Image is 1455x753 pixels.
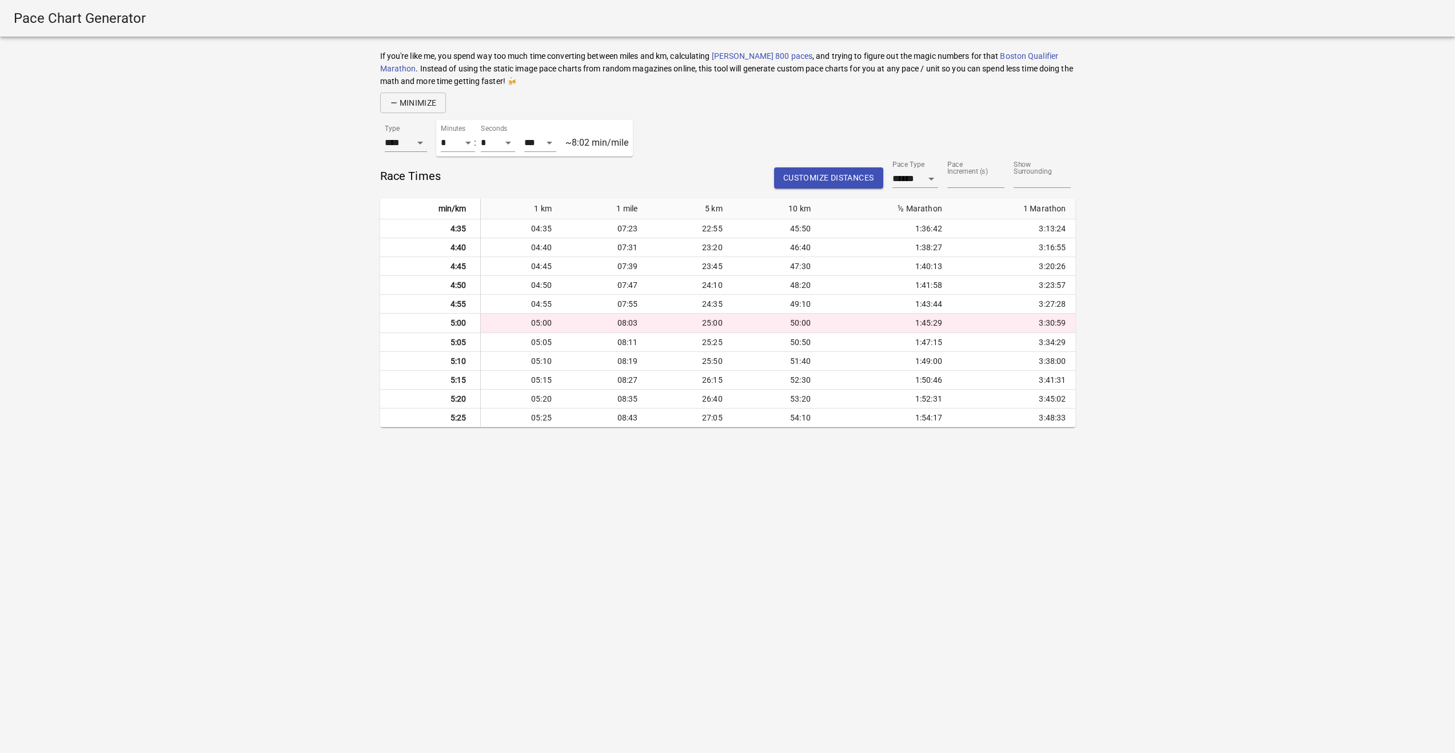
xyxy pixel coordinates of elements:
[824,371,956,390] td: 1:50:46
[14,9,1441,27] h5: Pace Chart Generator
[651,408,736,427] td: 27:05
[651,198,736,219] th: 5 km
[824,408,956,427] td: 1:54:17
[380,93,446,114] button: Minimize
[651,390,736,408] td: 26:40
[824,295,956,314] td: 1:43:44
[565,137,628,148] div: ~ 8:02 min/mile
[481,314,565,333] td: 05:00
[956,390,1075,408] td: 3:45:02
[565,257,652,276] td: 07:39
[474,137,484,148] div: :
[783,171,874,185] span: Customize Distances
[481,198,565,219] th: 1 km
[565,408,652,427] td: 08:43
[736,219,824,238] td: 45:50
[956,371,1075,390] td: 3:41:31
[481,371,565,390] td: 05:15
[565,198,652,219] th: 1 mile
[956,314,1075,333] td: 3:30:59
[380,51,1059,73] a: Boston Qualifier Marathon
[736,295,824,314] td: 49:10
[380,295,481,314] th: 4:55
[774,167,883,189] button: Customize Distances
[385,126,400,133] label: Type
[380,198,481,219] th: min/km
[380,50,1075,88] h6: If you're like me, you spend way too much time converting between miles and km, calculating , and...
[481,390,565,408] td: 05:20
[651,333,736,352] td: 25:25
[956,333,1075,352] td: 3:34:29
[380,219,481,238] th: 4:35
[956,408,1075,427] td: 3:48:33
[380,390,481,408] th: 5:20
[824,219,956,238] td: 1:36:42
[736,238,824,257] td: 46:40
[565,333,652,352] td: 08:11
[481,219,565,238] td: 04:35
[824,198,956,219] th: ½ Marathon
[380,371,481,390] th: 5:15
[380,408,481,427] th: 5:25
[380,314,481,333] th: 5:00
[507,77,517,86] span: cheers
[389,96,437,110] span: Minimize
[1014,162,1057,175] label: Show Surrounding
[380,276,481,295] th: 4:50
[380,333,481,352] th: 5:05
[651,314,736,333] td: 25:00
[824,238,956,257] td: 1:38:27
[565,276,652,295] td: 07:47
[481,238,565,257] td: 04:40
[651,238,736,257] td: 23:20
[481,126,507,133] label: Seconds
[824,333,956,352] td: 1:47:15
[956,219,1075,238] td: 3:13:24
[380,257,481,276] th: 4:45
[481,352,565,371] td: 05:10
[565,371,652,390] td: 08:27
[892,162,924,169] label: Pace Type
[651,295,736,314] td: 24:35
[481,333,565,352] td: 05:05
[736,333,824,352] td: 50:50
[824,314,956,333] td: 1:45:29
[712,51,812,61] a: [PERSON_NAME] 800 paces
[824,352,956,371] td: 1:49:00
[956,257,1075,276] td: 3:20:26
[481,408,565,427] td: 05:25
[956,238,1075,257] td: 3:16:55
[956,198,1075,219] th: 1 Marathon
[380,167,441,185] h6: Race Times
[956,295,1075,314] td: 3:27:28
[736,352,824,371] td: 51:40
[824,390,956,408] td: 1:52:31
[651,257,736,276] td: 23:45
[824,257,956,276] td: 1:40:13
[651,276,736,295] td: 24:10
[736,314,824,333] td: 50:00
[651,371,736,390] td: 26:15
[651,219,736,238] td: 22:55
[565,238,652,257] td: 07:31
[565,219,652,238] td: 07:23
[736,257,824,276] td: 47:30
[736,390,824,408] td: 53:20
[565,314,652,333] td: 08:03
[481,276,565,295] td: 04:50
[565,352,652,371] td: 08:19
[565,390,652,408] td: 08:35
[736,408,824,427] td: 54:10
[481,257,565,276] td: 04:45
[651,352,736,371] td: 25:50
[956,352,1075,371] td: 3:38:00
[956,276,1075,295] td: 3:23:57
[481,295,565,314] td: 04:55
[380,238,481,257] th: 4:40
[565,295,652,314] td: 07:55
[947,162,990,175] label: Pace Increment (s)
[380,352,481,371] th: 5:10
[824,276,956,295] td: 1:41:58
[441,126,467,133] label: Minutes
[736,371,824,390] td: 52:30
